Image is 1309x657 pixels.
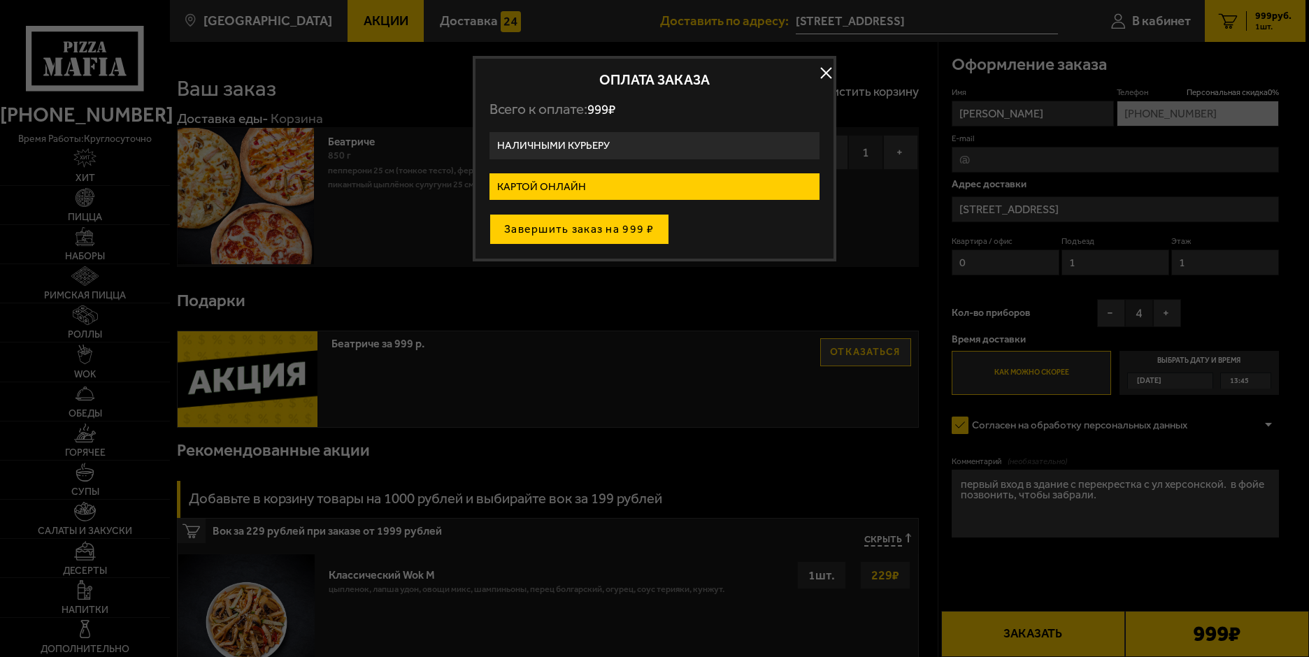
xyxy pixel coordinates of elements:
[587,101,615,117] span: 999 ₽
[489,101,820,118] p: Всего к оплате:
[489,173,820,201] label: Картой онлайн
[489,73,820,87] h2: Оплата заказа
[489,132,820,159] label: Наличными курьеру
[489,214,669,245] button: Завершить заказ на 999 ₽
